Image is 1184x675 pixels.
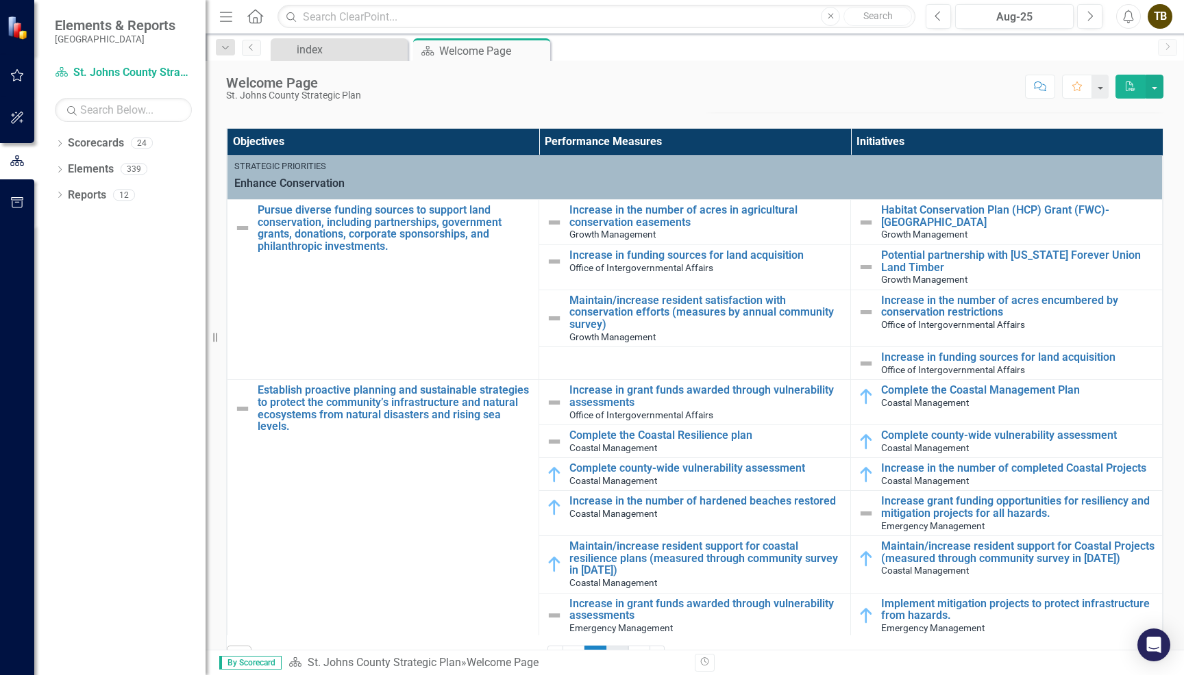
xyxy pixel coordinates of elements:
span: Search [863,10,893,21]
img: In Progress [858,550,874,567]
div: St. Johns County Strategic Plan [226,90,361,101]
a: St. Johns County Strategic Plan [55,65,192,81]
span: Growth Management [569,229,656,240]
span: Enhance Conservation [234,176,1155,192]
a: Maintain/increase resident satisfaction with conservation efforts (measures by annual community s... [569,294,843,331]
div: 339 [121,164,147,175]
img: Not Defined [858,505,874,522]
a: Complete the Coastal Resilience plan [569,429,843,442]
a: Increase grant funding opportunities for resiliency and mitigation projects for all hazards. [881,495,1155,519]
img: Not Defined [546,433,563,450]
a: Reports [68,188,106,203]
span: Coastal Management [569,508,657,519]
span: Emergency Management [881,520,985,531]
span: Office of Intergovernmental Affairs [881,319,1025,330]
a: Habitat Conservation Plan (HCP) Grant (FWC)- [GEOGRAPHIC_DATA] [881,204,1155,228]
img: Not Defined [546,607,563,624]
a: Maintain/increase resident support for coastal resilience plans (measured through community surve... [569,540,843,576]
a: Implement mitigation projects to protect infrastructure from hazards. [881,598,1155,622]
a: Increase in funding sources for land acquisition [881,351,1155,364]
input: Search Below... [55,98,192,122]
img: In Progress [858,607,874,624]
img: Not Defined [858,304,874,320]
a: Increase in the number of acres in agricultural conservation easements [569,204,843,228]
a: Increase in grant funds awarded through vulnerability assessments [569,598,843,622]
div: Welcome Page [226,75,361,90]
a: Increase in the number of completed Coastal Projects [881,462,1155,474]
a: Establish proactive planning and sustainable strategies to protect the community’s infrastructure... [258,384,532,432]
div: Aug-25 [960,9,1069,25]
span: Coastal Management [569,475,657,486]
img: Not Defined [546,214,563,231]
img: ClearPoint Strategy [7,16,31,40]
a: Scorecards [68,136,124,151]
img: Not Defined [858,355,874,372]
button: Search [843,7,912,26]
img: In Progress [546,556,563,572]
a: 1 [563,646,584,669]
img: In Progress [858,466,874,483]
a: Increase in grant funds awarded through vulnerability assessments [569,384,843,408]
span: Office of Intergovernmental Affairs [881,364,1025,375]
img: Not Defined [858,214,874,231]
img: In Progress [858,433,874,450]
img: Not Defined [546,310,563,327]
span: Elements & Reports [55,17,175,34]
span: Coastal Management [881,475,969,486]
img: In Progress [546,466,563,483]
a: Complete county-wide vulnerability assessment [881,429,1155,442]
span: Coastal Management [881,442,969,453]
a: Increase in the number of acres encumbered by conservation restrictions [881,294,1155,318]
span: Emergency Management [569,622,673,633]
a: Maintain/increase resident support for Coastal Projects (measured through community survey in [DA... [881,540,1155,564]
div: Welcome Page [467,656,539,669]
div: Welcome Page [439,42,547,60]
div: Strategic Priorities [234,160,1155,173]
span: Coastal Management [569,442,657,453]
img: Not Defined [546,394,563,411]
span: 2 [584,646,606,669]
a: Increase in the number of hardened beaches restored [569,495,843,507]
a: index [274,41,404,58]
a: Increase in funding sources for land acquisition [569,249,843,262]
div: 24 [131,138,153,149]
a: Complete county-wide vulnerability assessment [569,462,843,474]
img: Not Defined [234,400,251,417]
img: In Progress [858,388,874,405]
a: 3 [606,646,628,669]
a: Complete the Coastal Management Plan [881,384,1155,396]
div: Open Intercom Messenger [1137,628,1170,661]
span: Office of Intergovernmental Affairs [569,262,713,273]
span: Growth Management [881,229,967,240]
button: TB [1148,4,1172,29]
span: Coastal Management [881,397,969,408]
img: Not Defined [234,220,251,236]
img: In Progress [546,499,563,515]
span: Coastal Management [569,577,657,588]
a: St. Johns County Strategic Plan [308,656,461,669]
div: index [297,41,404,58]
span: Office of Intergovernmental Affairs [569,409,713,420]
span: Coastal Management [881,565,969,576]
img: Not Defined [858,259,874,275]
span: By Scorecard [219,656,282,670]
input: Search ClearPoint... [277,5,915,29]
a: 4 [628,646,650,669]
img: Not Defined [546,253,563,270]
span: Emergency Management [881,622,985,633]
button: Aug-25 [955,4,1074,29]
a: Elements [68,162,114,177]
span: Growth Management [569,331,656,342]
span: Growth Management [881,274,967,285]
div: » [288,655,684,671]
small: [GEOGRAPHIC_DATA] [55,34,175,44]
div: 12 [113,189,135,201]
a: Pursue diverse funding sources to support land conservation, including partnerships, government g... [258,204,532,252]
a: Potential partnership with [US_STATE] Forever Union Land Timber [881,249,1155,273]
